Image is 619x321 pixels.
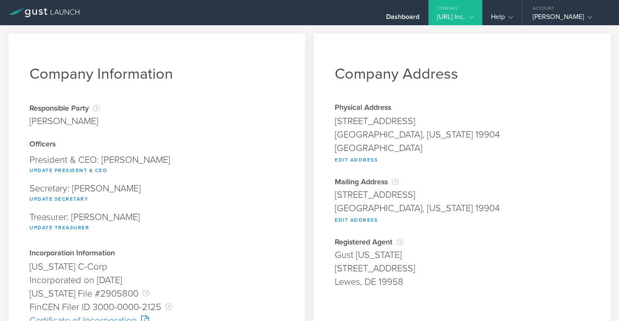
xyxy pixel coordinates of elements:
[335,178,590,186] div: Mailing Address
[335,262,590,275] div: [STREET_ADDRESS]
[335,65,590,83] h1: Company Address
[29,223,89,233] button: Update Treasurer
[386,13,420,25] div: Dashboard
[335,248,590,262] div: Gust [US_STATE]
[29,141,284,149] div: Officers
[29,151,284,180] div: President & CEO: [PERSON_NAME]
[335,238,590,246] div: Registered Agent
[533,13,604,25] div: [PERSON_NAME]
[29,260,284,273] div: [US_STATE] C-Corp
[335,202,590,215] div: [GEOGRAPHIC_DATA], [US_STATE] 19904
[335,141,590,155] div: [GEOGRAPHIC_DATA]
[437,13,474,25] div: [URL] Inc.
[335,104,590,112] div: Physical Address
[29,273,284,287] div: Incorporated on [DATE]
[29,249,284,258] div: Incorporation Information
[29,208,284,237] div: Treasurer: [PERSON_NAME]
[335,114,590,128] div: [STREET_ADDRESS]
[29,104,100,112] div: Responsible Party
[29,287,284,300] div: [US_STATE] File #2905800
[29,180,284,208] div: Secretary: [PERSON_NAME]
[335,215,378,225] button: Edit Address
[335,275,590,289] div: Lewes, DE 19958
[29,65,284,83] h1: Company Information
[29,165,107,175] button: Update President & CEO
[29,114,100,128] div: [PERSON_NAME]
[335,128,590,141] div: [GEOGRAPHIC_DATA], [US_STATE] 19904
[335,188,590,202] div: [STREET_ADDRESS]
[29,194,88,204] button: Update Secretary
[335,155,378,165] button: Edit Address
[491,13,513,25] div: Help
[29,300,284,314] div: FinCEN Filer ID 3000-0000-2125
